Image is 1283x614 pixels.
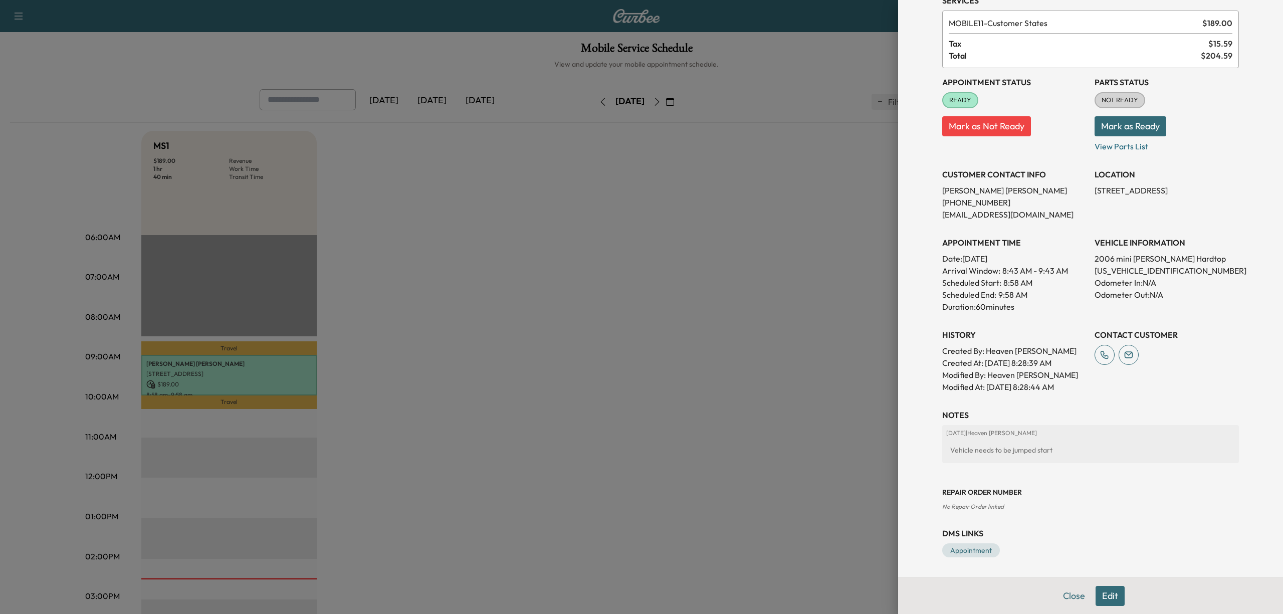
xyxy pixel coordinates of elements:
[942,329,1087,341] h3: History
[942,543,1000,557] a: Appointment
[942,345,1087,357] p: Created By : Heaven [PERSON_NAME]
[949,50,1201,62] span: Total
[1201,50,1232,62] span: $ 204.59
[949,38,1208,50] span: Tax
[942,116,1031,136] button: Mark as Not Ready
[1095,253,1239,265] p: 2006 mini [PERSON_NAME] Hardtop
[1095,136,1239,152] p: View Parts List
[942,209,1087,221] p: [EMAIL_ADDRESS][DOMAIN_NAME]
[1202,17,1232,29] span: $ 189.00
[949,17,1198,29] span: Customer States
[942,369,1087,381] p: Modified By : Heaven [PERSON_NAME]
[942,409,1239,421] h3: NOTES
[1002,265,1068,277] span: 8:43 AM - 9:43 AM
[942,265,1087,277] p: Arrival Window:
[942,301,1087,313] p: Duration: 60 minutes
[942,357,1087,369] p: Created At : [DATE] 8:28:39 AM
[1208,38,1232,50] span: $ 15.59
[942,184,1087,196] p: [PERSON_NAME] [PERSON_NAME]
[1096,586,1125,606] button: Edit
[942,196,1087,209] p: [PHONE_NUMBER]
[942,76,1087,88] h3: Appointment Status
[1095,265,1239,277] p: [US_VEHICLE_IDENTIFICATION_NUMBER]
[1095,329,1239,341] h3: CONTACT CUSTOMER
[946,429,1235,437] p: [DATE] | Heaven [PERSON_NAME]
[942,253,1087,265] p: Date: [DATE]
[942,503,1004,510] span: No Repair Order linked
[1056,586,1092,606] button: Close
[1095,237,1239,249] h3: VEHICLE INFORMATION
[1095,76,1239,88] h3: Parts Status
[1096,95,1144,105] span: NOT READY
[942,527,1239,539] h3: DMS Links
[942,381,1087,393] p: Modified At : [DATE] 8:28:44 AM
[942,168,1087,180] h3: CUSTOMER CONTACT INFO
[1095,277,1239,289] p: Odometer In: N/A
[1095,168,1239,180] h3: LOCATION
[1095,116,1166,136] button: Mark as Ready
[943,95,977,105] span: READY
[998,289,1027,301] p: 9:58 AM
[1003,277,1032,289] p: 8:58 AM
[942,237,1087,249] h3: APPOINTMENT TIME
[1095,289,1239,301] p: Odometer Out: N/A
[942,487,1239,497] h3: Repair Order number
[942,289,996,301] p: Scheduled End:
[942,277,1001,289] p: Scheduled Start:
[946,441,1235,459] div: Vehicle needs to be jumped start
[1095,184,1239,196] p: [STREET_ADDRESS]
